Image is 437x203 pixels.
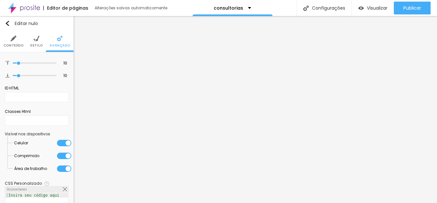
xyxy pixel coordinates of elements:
img: Ícone [5,73,10,78]
font: Publicar [403,5,421,11]
img: Ícone [5,61,10,65]
font: Celular [14,140,28,146]
font: ID HTML [5,85,19,91]
img: Ícone [303,5,309,11]
button: Visualizar [352,2,394,14]
img: Ícone [44,182,49,186]
font: Visível nos dispositivos [5,131,50,137]
img: Ícone [5,21,10,26]
iframe: Editor [74,16,437,203]
font: Insira seu código aqui [8,193,59,198]
img: Ícone [57,36,63,41]
font: 0 [7,187,9,192]
font: Conteúdo [4,43,24,48]
font: Comprimido [14,153,39,158]
font: caracteres [9,187,27,192]
font: Editar nulo [15,20,38,27]
img: Ícone [63,187,67,191]
font: Visualizar [367,5,387,11]
font: Alterações salvas automaticamente [95,5,167,11]
button: Publicar [394,2,431,14]
img: Ícone [11,36,16,41]
font: Estilo [30,43,43,48]
img: view-1.svg [358,5,364,11]
font: Avançado [50,43,70,48]
img: Ícone [34,36,39,41]
font: Configurações [312,5,345,11]
font: CSS Personalizado [5,181,42,186]
font: Área de trabalho [14,166,47,171]
font: Editor de páginas [47,5,88,11]
font: Classes Html [5,109,31,114]
font: consultorias [214,5,243,11]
